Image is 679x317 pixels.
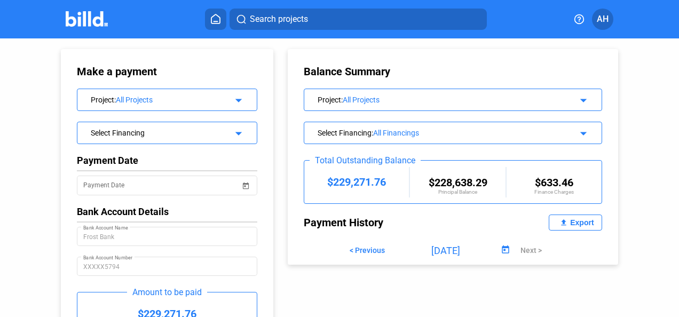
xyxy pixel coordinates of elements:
[231,125,243,138] mat-icon: arrow_drop_down
[575,92,588,105] mat-icon: arrow_drop_down
[318,93,562,104] div: Project
[373,129,562,137] div: All Financings
[77,206,257,217] div: Bank Account Details
[575,125,588,138] mat-icon: arrow_drop_down
[507,176,602,189] div: $633.46
[241,174,251,185] button: Open calendar
[66,11,108,27] img: Billd Company Logo
[116,96,228,104] div: All Projects
[231,92,243,105] mat-icon: arrow_drop_down
[77,155,257,166] div: Payment Date
[350,246,385,255] span: < Previous
[520,246,542,255] span: Next >
[557,216,570,229] mat-icon: file_upload
[498,243,512,258] button: Open calendar
[343,96,562,104] div: All Projects
[372,129,373,137] span: :
[91,126,228,137] div: Select Financing
[318,126,562,137] div: Select Financing
[310,155,421,165] div: Total Outstanding Balance
[304,215,453,231] div: Payment History
[341,96,343,104] span: :
[77,65,185,78] div: Make a payment
[250,13,308,26] span: Search projects
[304,65,603,78] div: Balance Summary
[114,96,116,104] span: :
[127,287,207,297] div: Amount to be paid
[597,13,609,26] span: AH
[304,176,409,188] div: $229,271.76
[410,189,506,195] div: Principal Balance
[410,176,506,189] div: $228,638.29
[570,218,594,227] div: Export
[507,189,602,195] div: Finance Charges
[91,93,228,104] div: Project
